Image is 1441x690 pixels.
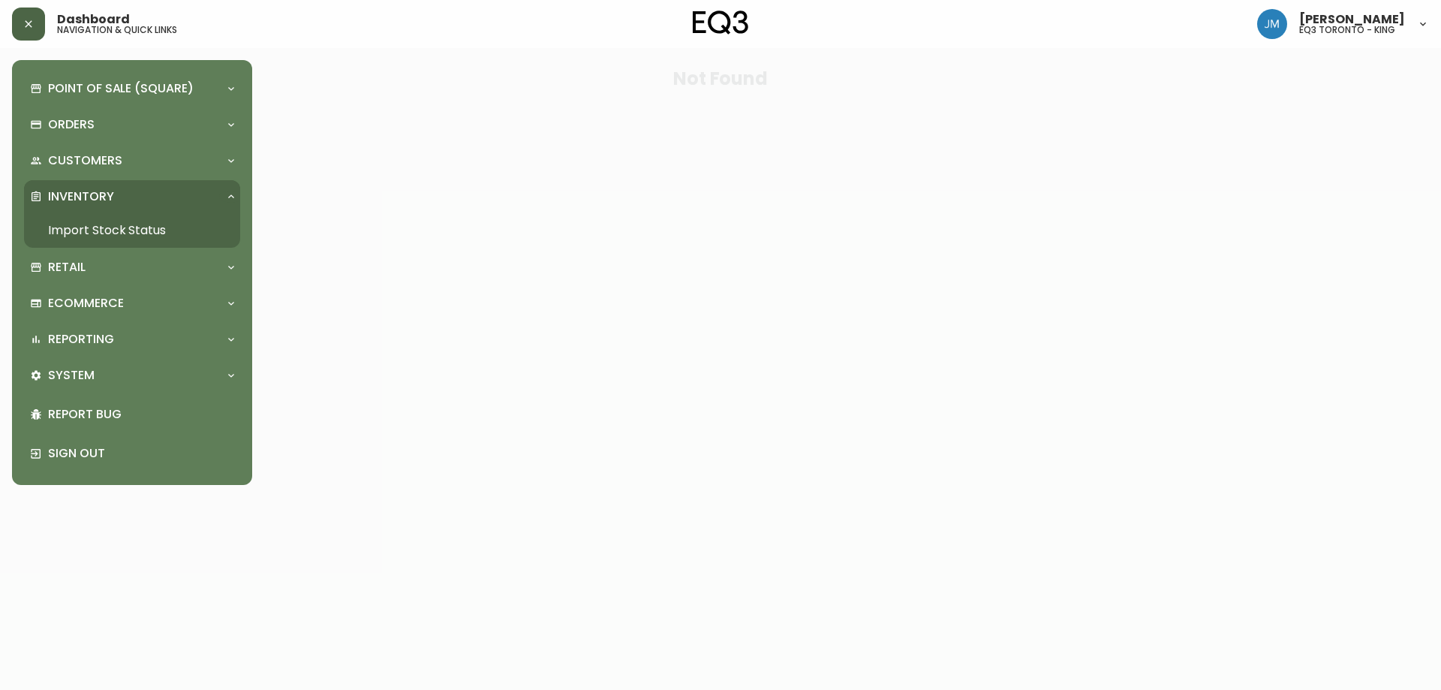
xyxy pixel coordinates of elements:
img: b88646003a19a9f750de19192e969c24 [1257,9,1287,39]
p: Orders [48,116,95,133]
div: Point of Sale (Square) [24,72,240,105]
p: Point of Sale (Square) [48,80,194,97]
div: Sign Out [24,434,240,473]
p: Inventory [48,188,114,205]
p: System [48,367,95,384]
p: Report Bug [48,406,234,423]
h5: navigation & quick links [57,26,177,35]
div: Report Bug [24,395,240,434]
span: [PERSON_NAME] [1299,14,1405,26]
div: Reporting [24,323,240,356]
p: Sign Out [48,445,234,462]
p: Retail [48,259,86,276]
a: Import Stock Status [24,213,240,248]
img: logo [693,11,748,35]
p: Ecommerce [48,295,124,312]
div: System [24,359,240,392]
div: Inventory [24,180,240,213]
span: Dashboard [57,14,130,26]
div: Customers [24,144,240,177]
p: Reporting [48,331,114,348]
div: Retail [24,251,240,284]
h5: eq3 toronto - king [1299,26,1395,35]
p: Customers [48,152,122,169]
div: Ecommerce [24,287,240,320]
div: Orders [24,108,240,141]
